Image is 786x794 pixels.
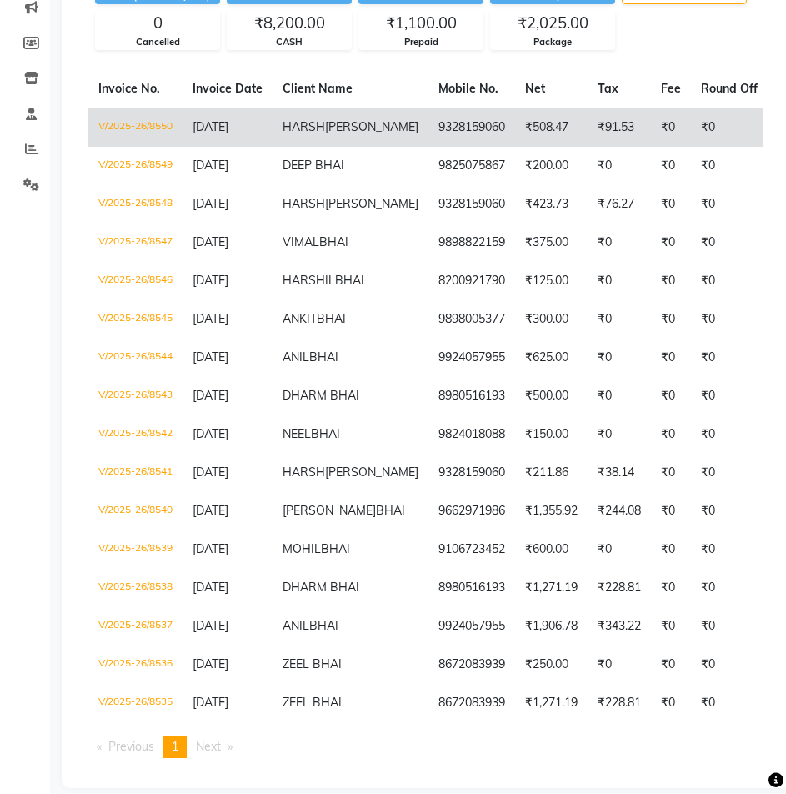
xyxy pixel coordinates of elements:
span: [DATE] [193,503,228,518]
td: ₹0 [588,377,651,415]
td: ₹211.86 [515,454,588,492]
span: BHAI [321,541,350,556]
span: [DATE] [193,158,228,173]
td: ₹625.00 [515,339,588,377]
span: BHAI [309,349,338,364]
td: V/2025-26/8544 [88,339,183,377]
td: ₹0 [691,300,768,339]
span: Fee [661,81,681,96]
span: [PERSON_NAME] [325,119,418,134]
span: Invoice Date [193,81,263,96]
td: ₹0 [651,415,691,454]
span: BHAI [335,273,364,288]
div: ₹1,100.00 [359,12,483,35]
div: Prepaid [359,35,483,49]
td: ₹38.14 [588,454,651,492]
td: ₹343.22 [588,607,651,646]
td: V/2025-26/8542 [88,415,183,454]
td: V/2025-26/8547 [88,224,183,262]
td: 9328159060 [428,454,515,492]
td: 9106723452 [428,530,515,569]
span: [DATE] [193,541,228,556]
span: ZEEL BHAI [283,656,342,671]
td: ₹0 [588,224,651,262]
td: ₹0 [691,185,768,224]
td: ₹244.08 [588,492,651,530]
td: ₹0 [651,530,691,569]
td: ₹0 [588,415,651,454]
td: ₹0 [651,607,691,646]
td: 8200921790 [428,262,515,300]
td: 9924057955 [428,339,515,377]
td: ₹200.00 [515,147,588,185]
td: 9924057955 [428,607,515,646]
td: 8980516193 [428,569,515,607]
span: Tax [598,81,618,96]
td: 8672083939 [428,684,515,722]
td: ₹91.53 [588,108,651,147]
span: ZEEL BHAI [283,695,342,710]
span: [PERSON_NAME] [325,196,418,211]
td: ₹0 [651,454,691,492]
span: DHARM BHAI [283,388,359,403]
td: 9898822159 [428,224,515,262]
td: V/2025-26/8550 [88,108,183,147]
td: ₹375.00 [515,224,588,262]
td: ₹0 [651,108,691,147]
span: ANKITBHAI [283,311,346,326]
span: HARSH [283,465,325,480]
td: ₹0 [691,684,768,722]
span: DHARM BHAI [283,580,359,595]
td: ₹0 [651,339,691,377]
td: ₹76.27 [588,185,651,224]
td: ₹125.00 [515,262,588,300]
td: ₹0 [651,300,691,339]
td: ₹0 [691,339,768,377]
td: ₹250.00 [515,646,588,684]
td: ₹150.00 [515,415,588,454]
td: ₹0 [651,262,691,300]
td: ₹0 [691,607,768,646]
td: 8672083939 [428,646,515,684]
td: V/2025-26/8540 [88,492,183,530]
td: ₹1,906.78 [515,607,588,646]
td: ₹0 [651,185,691,224]
td: ₹0 [651,569,691,607]
td: ₹0 [691,569,768,607]
td: ₹0 [651,377,691,415]
td: ₹0 [588,339,651,377]
span: [DATE] [193,234,228,249]
td: V/2025-26/8548 [88,185,183,224]
span: NEEL [283,426,311,441]
td: V/2025-26/8545 [88,300,183,339]
span: Net [525,81,545,96]
span: HARSHIL [283,273,335,288]
span: [PERSON_NAME] [283,503,376,518]
span: BHAI [311,426,340,441]
td: V/2025-26/8538 [88,569,183,607]
td: 9662971986 [428,492,515,530]
td: ₹423.73 [515,185,588,224]
td: V/2025-26/8541 [88,454,183,492]
td: 9824018088 [428,415,515,454]
td: ₹1,271.19 [515,569,588,607]
div: ₹2,025.00 [491,12,614,35]
span: ANIL [283,349,309,364]
td: 9328159060 [428,185,515,224]
td: V/2025-26/8537 [88,607,183,646]
span: [DATE] [193,388,228,403]
td: ₹0 [691,415,768,454]
span: HARSH [283,119,325,134]
span: Client Name [283,81,353,96]
span: [DATE] [193,426,228,441]
td: ₹0 [651,492,691,530]
td: 9898005377 [428,300,515,339]
td: ₹0 [651,147,691,185]
td: ₹0 [691,147,768,185]
div: CASH [228,35,351,49]
span: [DATE] [193,656,228,671]
span: [DATE] [193,349,228,364]
span: VIMAL [283,234,319,249]
div: Package [491,35,614,49]
span: [DATE] [193,196,228,211]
